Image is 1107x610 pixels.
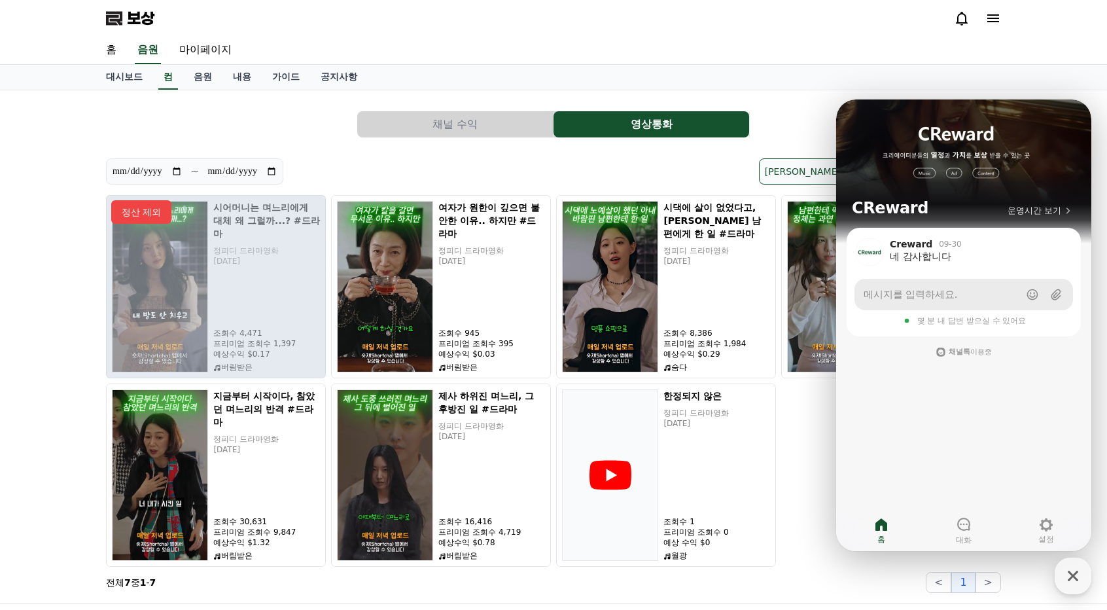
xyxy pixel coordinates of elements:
font: 프리미엄 조회수 9,847 [213,528,296,537]
a: 내용 [222,65,262,90]
a: 영상통화 [553,111,750,137]
font: [DATE] [663,419,690,428]
font: > [984,576,993,588]
button: > [975,572,1001,593]
iframe: Channel chat [836,99,1091,551]
font: 음원 [194,71,212,82]
a: 공지사항 [310,65,368,90]
a: 홈 [96,37,127,64]
font: 마이페이지 [179,43,232,56]
font: 정피디 드라마영화 [663,246,729,255]
button: 한정되지 않은 정피디 드라마영화 [DATE] 조회수 1 프리미엄 조회수 0 예상 수익 $0 월광 [556,384,776,567]
a: 컴 [158,65,178,90]
font: 예상수익 $1.32 [213,538,270,547]
font: 예상수익 $0.78 [438,538,495,547]
font: 예상 수익 $0 [663,538,710,547]
font: 예상수익 $0.03 [438,350,495,359]
button: 1 [951,572,975,593]
a: 음원 [183,65,222,90]
font: 조회수 1 [663,517,694,526]
font: 프리미엄 조회수 395 [438,339,514,348]
font: 프리미엄 조회수 4,719 [438,528,521,537]
font: 홈 [106,43,116,56]
font: 시댁에 살이 없었다고, [PERSON_NAME] 남편에게 한 일 #드라마 [663,202,761,239]
img: 제사 하위진 며느리, 그 후방진 일 #드라마 [337,389,433,561]
font: 정산 제외 [122,207,161,217]
a: 가이드 [262,65,310,90]
a: 보상 [106,8,154,29]
font: 제사 하위진 며느리, 그 후방진 일 #드라마 [438,391,534,414]
font: 조회수 30,631 [213,517,267,526]
font: 1 [960,576,966,588]
button: 영상통화 [553,111,749,137]
font: 여자가 원한이 깊으면 불안한 이유.. 하지만 #드라마 [438,202,540,239]
font: 채널 수익 [432,118,478,130]
font: 정피디 드라마영화 [663,408,729,418]
font: 음원 [137,43,158,56]
font: < [934,576,943,588]
font: 중 [131,577,140,588]
button: 제사 하위진 며느리, 그 후방진 일 #드라마 제사 하위진 며느리, 그 후방진 일 #드라마 정피디 드라마영화 [DATE] 조회수 16,416 프리미엄 조회수 4,719 예상수익... [331,384,551,567]
font: 정피디 드라마영화 [438,246,504,255]
font: - [147,577,150,588]
img: 남편한테 먹인 한약이 정말 그렇죠? #드라마 [787,201,883,372]
font: ~ [190,165,199,177]
img: 지금부터 시작이다, 참았던 며느리의 반격 #드라마 [112,389,208,561]
img: 시댁에 살이 없었다고, 바람핀 남편에게 한 일 #드라마 [562,201,658,372]
font: 영상통화 [631,118,673,130]
button: < [926,572,951,593]
font: 내용 [233,71,251,82]
font: 조회수 16,416 [438,517,492,526]
font: 조회수 945 [438,329,480,338]
font: 컴 [164,71,173,82]
font: 정피디 드라마영화 [213,435,279,444]
button: 지금부터 시작이다, 참았던 며느리의 반격 #드라마 지금부터 시작이다, 참았던 며느리의 반격 #드라마 정피디 드라마영화 [DATE] 조회수 30,631 프리미엄 조회수 9,84... [106,384,326,567]
font: 버림받은 [221,551,253,560]
a: 음원 [135,37,161,64]
button: [PERSON_NAME] [759,158,865,185]
font: 조회수 8,386 [663,329,712,338]
font: 예상수익 $0.29 [663,350,720,359]
button: 채널 수익 [357,111,553,137]
font: 프리미엄 조회수 0 [663,528,728,537]
font: 7 [124,577,131,588]
font: 프리미엄 조회수 1,984 [663,339,746,348]
font: 버림받은 [446,551,478,560]
font: [PERSON_NAME] [765,166,841,177]
a: 마이페이지 [169,37,242,64]
font: 지금부터 시작이다, 참았던 며느리의 반격 #드라마 [213,391,315,427]
font: 대시보드 [106,71,143,82]
button: 남편한테 먹인 한약이 정말 그렇죠? #드라마 남편한테 먹인 한약이 정말 그렇죠? #드라마 정피디 드라마영화 [DATE] 조회수 1,487 프리미엄 조회수 574 예상수익 $0... [781,195,1001,378]
font: 버림받은 [446,363,478,372]
img: 여자가 원한이 깊으면 불안한 이유.. 하지만 #드라마 [337,201,433,372]
button: 시댁에 살이 없었다고, 바람핀 남편에게 한 일 #드라마 시댁에 살이 없었다고, [PERSON_NAME] 남편에게 한 일 #드라마 정피디 드라마영화 [DATE] 조회수 8,38... [556,195,776,378]
font: [DATE] [438,257,465,266]
font: 7 [150,577,156,588]
font: 가이드 [272,71,300,82]
font: 월광 [671,551,687,560]
font: 숨다 [671,363,687,372]
font: 정피디 드라마영화 [438,422,504,431]
font: 전체 [106,577,124,588]
font: 1 [140,577,147,588]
